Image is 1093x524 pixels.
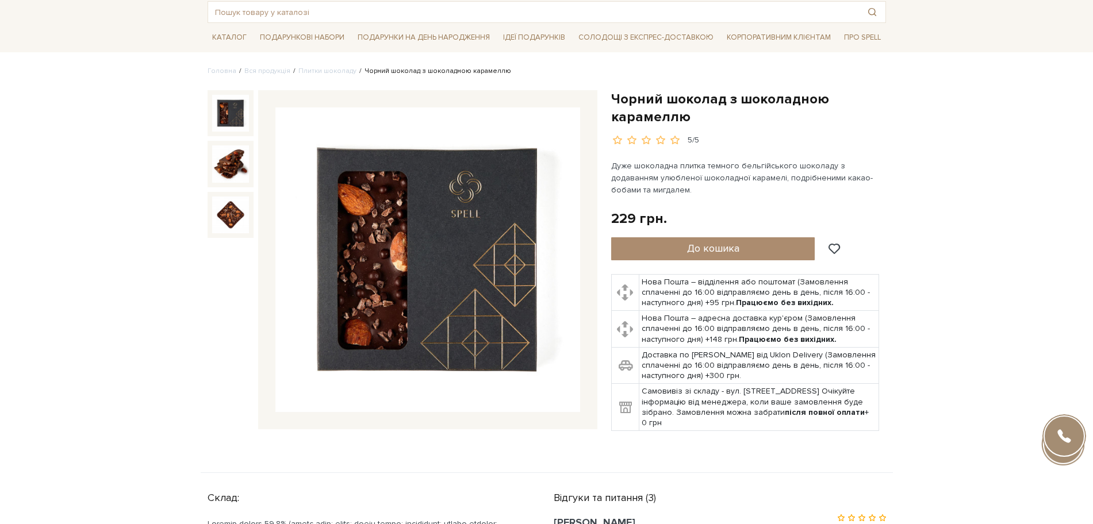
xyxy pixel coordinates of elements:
[212,196,249,233] img: Чорний шоколад з шоколадною карамеллю
[554,487,886,504] div: Відгуки та питання (3)
[574,28,718,47] a: Солодощі з експрес-доставкою
[208,67,236,75] a: Головна
[611,210,667,228] div: 229 грн.
[639,347,879,384] td: Доставка по [PERSON_NAME] від Uklon Delivery (Замовлення сплаченні до 16:00 відправляємо день в д...
[722,28,835,47] a: Корпоративним клієнтам
[639,384,879,431] td: Самовивіз зі складу - вул. [STREET_ADDRESS] Очікуйте інформацію від менеджера, коли ваше замовлен...
[244,67,290,75] a: Вся продукція
[353,29,494,47] span: Подарунки на День народження
[839,29,885,47] span: Про Spell
[208,487,526,504] div: Склад:
[208,29,251,47] span: Каталог
[275,107,580,412] img: Чорний шоколад з шоколадною карамеллю
[611,237,815,260] button: До кошика
[356,66,511,76] li: Чорний шоколад з шоколадною карамеллю
[639,311,879,348] td: Нова Пошта – адресна доставка кур'єром (Замовлення сплаченні до 16:00 відправляємо день в день, п...
[208,2,859,22] input: Пошук товару у каталозі
[687,242,739,255] span: До кошика
[212,145,249,182] img: Чорний шоколад з шоколадною карамеллю
[739,334,837,344] b: Працюємо без вихідних.
[736,298,834,307] b: Працюємо без вихідних.
[639,274,879,311] td: Нова Пошта – відділення або поштомат (Замовлення сплаченні до 16:00 відправляємо день в день, піс...
[298,67,356,75] a: Плитки шоколаду
[498,29,570,47] span: Ідеї подарунків
[611,90,886,126] h1: Чорний шоколад з шоколадною карамеллю
[859,2,885,22] button: Пошук товару у каталозі
[611,160,881,196] p: Дуже шоколадна плитка темного бельгійського шоколаду з додаванням улюбленої шоколадної карамелі, ...
[255,29,349,47] span: Подарункові набори
[688,135,699,146] div: 5/5
[785,407,865,417] b: після повної оплати
[212,95,249,132] img: Чорний шоколад з шоколадною карамеллю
